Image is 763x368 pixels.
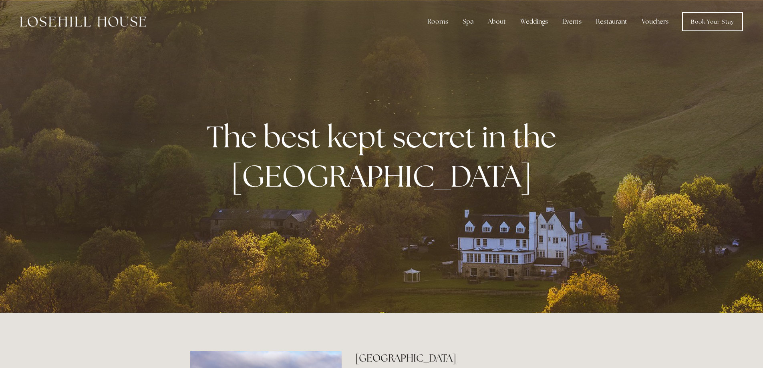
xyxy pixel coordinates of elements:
[207,117,563,195] strong: The best kept secret in the [GEOGRAPHIC_DATA]
[514,14,554,30] div: Weddings
[456,14,480,30] div: Spa
[421,14,455,30] div: Rooms
[556,14,588,30] div: Events
[481,14,512,30] div: About
[590,14,634,30] div: Restaurant
[682,12,743,31] a: Book Your Stay
[635,14,675,30] a: Vouchers
[20,16,146,27] img: Losehill House
[355,351,573,365] h2: [GEOGRAPHIC_DATA]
